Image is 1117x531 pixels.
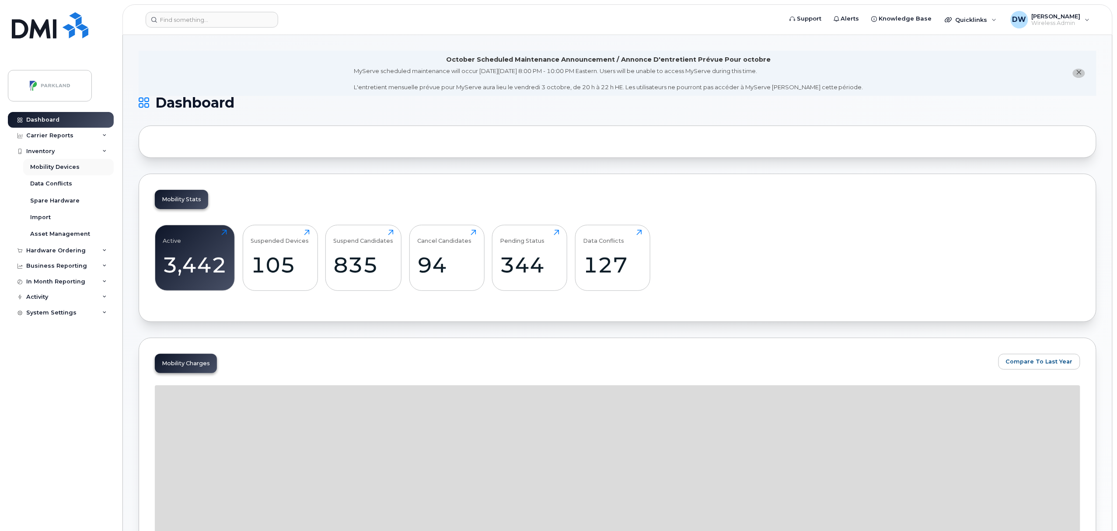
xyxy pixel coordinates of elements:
div: Suspended Devices [251,230,309,244]
a: Suspended Devices105 [251,230,310,286]
div: October Scheduled Maintenance Announcement / Annonce D'entretient Prévue Pour octobre [447,55,771,64]
div: 3,442 [163,252,227,278]
a: Data Conflicts127 [583,230,642,286]
a: Pending Status344 [500,230,559,286]
div: 344 [500,252,559,278]
button: Compare To Last Year [998,354,1080,370]
div: Data Conflicts [583,230,624,244]
a: Suspend Candidates835 [334,230,394,286]
div: Pending Status [500,230,545,244]
div: Suspend Candidates [334,230,394,244]
a: Cancel Candidates94 [417,230,476,286]
a: Active3,442 [163,230,227,286]
button: close notification [1073,69,1085,78]
div: Cancel Candidates [417,230,471,244]
span: Dashboard [155,96,234,109]
span: Compare To Last Year [1006,357,1073,366]
div: MyServe scheduled maintenance will occur [DATE][DATE] 8:00 PM - 10:00 PM Eastern. Users will be u... [354,67,863,91]
div: 94 [417,252,476,278]
div: 127 [583,252,642,278]
div: Active [163,230,182,244]
div: 105 [251,252,310,278]
div: 835 [334,252,394,278]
